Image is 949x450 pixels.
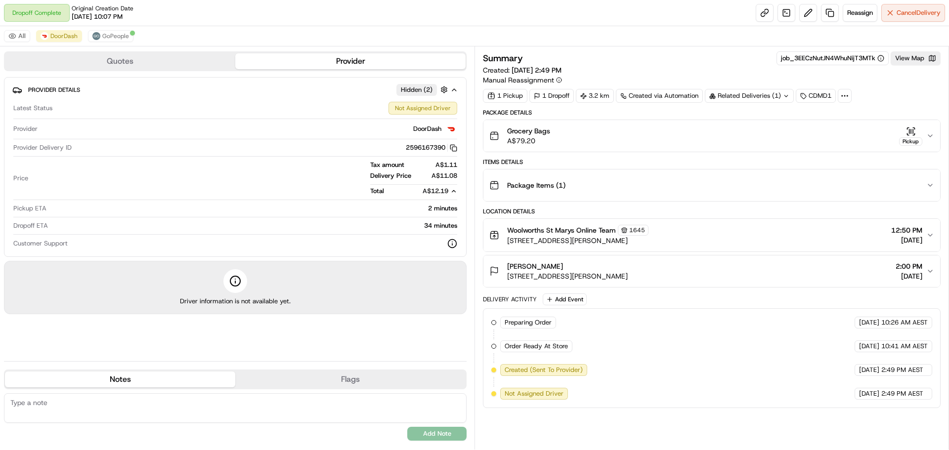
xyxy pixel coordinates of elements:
span: Driver information is not available yet. [180,297,291,306]
div: 3.2 km [576,89,614,103]
h3: Summary [483,54,523,63]
span: A$11.08 [423,171,458,180]
span: Pylon [98,167,120,175]
span: Order Ready At Store [505,342,568,351]
button: [PERSON_NAME][STREET_ADDRESS][PERSON_NAME]2:00 PM[DATE] [483,255,940,287]
span: Latest Status [13,104,52,113]
div: Items Details [483,158,941,166]
a: 📗Knowledge Base [6,139,80,157]
span: 2:49 PM AEST [881,366,923,374]
span: Created: [483,65,561,75]
button: Grocery BagsA$79.20Pickup [483,120,940,152]
span: A$1.11 [423,161,458,169]
div: Start new chat [34,94,162,104]
div: 2 minutes [50,204,457,213]
button: TotalA$12.19 [370,187,457,196]
button: Flags [235,371,466,387]
span: 10:26 AM AEST [881,318,928,327]
p: Welcome 👋 [10,40,180,55]
a: 💻API Documentation [80,139,163,157]
span: Pickup ETA [13,204,46,213]
span: 2:49 PM AEST [881,389,923,398]
span: Delivery Price [370,171,421,180]
span: GoPeople [102,32,129,40]
button: Pickup [899,126,922,146]
div: 💻 [84,144,91,152]
div: 📗 [10,144,18,152]
a: Powered byPylon [70,167,120,175]
span: DoorDash [50,32,78,40]
button: Provider DetailsHidden (2) [12,82,458,98]
div: Related Deliveries (1) [705,89,794,103]
span: API Documentation [93,143,159,153]
span: Total [370,187,413,196]
span: Preparing Order [505,318,552,327]
span: A$12.19 [423,187,448,195]
span: Dropoff ETA [13,221,48,230]
span: 12:50 PM [891,225,922,235]
span: Reassign [847,8,873,17]
span: Original Creation Date [72,4,133,12]
img: gopeople_logo.png [92,32,100,40]
span: Created (Sent To Provider) [505,366,583,374]
div: Pickup [899,137,922,146]
span: [PERSON_NAME] [507,261,563,271]
button: Manual Reassignment [483,75,562,85]
img: 1736555255976-a54dd68f-1ca7-489b-9aae-adbdc363a1c4 [10,94,28,112]
span: Provider Delivery ID [13,143,72,152]
button: 2596167390 [406,143,457,152]
button: All [4,30,30,42]
input: Clear [26,64,163,74]
div: 1 Dropoff [529,89,574,103]
span: [STREET_ADDRESS][PERSON_NAME] [507,236,648,245]
img: doordash_logo_v2.png [445,123,457,135]
button: Provider [235,53,466,69]
span: Manual Reassignment [483,75,554,85]
span: Price [13,174,28,183]
button: DoorDash [36,30,82,42]
button: Notes [5,371,235,387]
span: A$79.20 [507,136,550,146]
span: [DATE] [896,271,922,281]
div: Package Details [483,109,941,117]
button: Add Event [543,293,587,305]
button: Quotes [5,53,235,69]
button: CancelDelivery [881,4,945,22]
span: Grocery Bags [507,126,550,136]
span: DoorDash [413,124,441,133]
div: We're available if you need us! [34,104,125,112]
span: [DATE] [859,389,879,398]
button: GoPeople [88,30,133,42]
span: [DATE] [859,318,879,327]
img: Nash [10,10,30,30]
div: CDMD1 [796,89,836,103]
span: 10:41 AM AEST [881,342,928,351]
span: Cancel Delivery [897,8,941,17]
button: job_3EECzNutJN4WhuNijT3MTk [781,54,884,63]
span: Provider [13,124,38,133]
span: Tax amount [370,161,421,169]
button: Reassign [843,4,877,22]
button: Package Items (1) [483,169,940,201]
div: Location Details [483,207,941,215]
span: Woolworths St Marys Online Team [507,225,616,235]
span: Customer Support [13,239,68,248]
span: Provider Details [28,86,80,94]
span: Not Assigned Driver [505,389,563,398]
img: doordash_logo_v2.png [41,32,48,40]
span: 1645 [629,226,645,234]
button: Start new chat [168,97,180,109]
span: [DATE] [891,235,922,245]
button: Hidden (2) [396,83,450,96]
div: 34 minutes [52,221,457,230]
span: [DATE] [859,366,879,374]
a: Created via Automation [616,89,703,103]
button: Woolworths St Marys Online Team1645[STREET_ADDRESS][PERSON_NAME]12:50 PM[DATE] [483,219,940,251]
button: View Map [891,51,941,65]
span: [DATE] 10:07 PM [72,12,123,21]
span: 2:00 PM [896,261,922,271]
span: [DATE] 2:49 PM [512,66,561,75]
